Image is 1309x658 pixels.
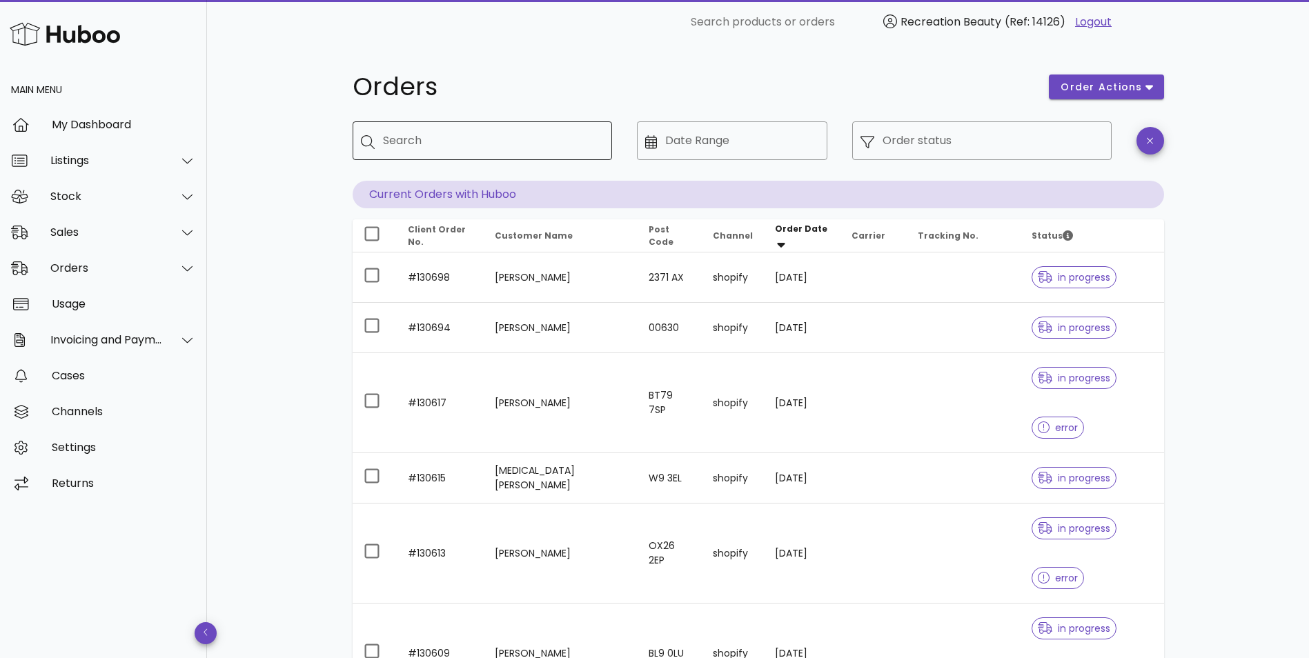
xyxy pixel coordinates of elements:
td: [PERSON_NAME] [484,504,638,604]
td: #130613 [397,504,484,604]
td: shopify [702,453,764,504]
button: order actions [1049,74,1163,99]
div: Listings [50,154,163,167]
th: Post Code [638,219,702,252]
span: Order Date [775,223,827,235]
td: [PERSON_NAME] [484,353,638,453]
span: Client Order No. [408,223,466,248]
td: 2371 AX [638,252,702,303]
div: Returns [52,477,196,490]
span: Carrier [852,230,885,241]
td: [DATE] [764,303,840,353]
div: Usage [52,297,196,310]
td: shopify [702,252,764,303]
span: Status [1032,230,1073,241]
div: Settings [52,441,196,454]
div: Stock [50,190,163,203]
td: [PERSON_NAME] [484,252,638,303]
td: #130698 [397,252,484,303]
p: Current Orders with Huboo [353,181,1164,208]
span: order actions [1060,80,1143,94]
td: [DATE] [764,453,840,504]
td: #130615 [397,453,484,504]
span: Recreation Beauty [900,14,1001,30]
div: Invoicing and Payments [50,333,163,346]
td: #130694 [397,303,484,353]
td: OX26 2EP [638,504,702,604]
span: Tracking No. [918,230,978,241]
th: Status [1021,219,1164,252]
span: in progress [1038,524,1111,533]
span: (Ref: 14126) [1005,14,1065,30]
span: in progress [1038,323,1111,332]
a: Logout [1075,14,1112,30]
span: in progress [1038,624,1111,633]
div: Orders [50,261,163,275]
td: shopify [702,353,764,453]
td: [PERSON_NAME] [484,303,638,353]
th: Channel [702,219,764,252]
div: Cases [52,369,196,382]
td: BT79 7SP [638,353,702,453]
td: shopify [702,303,764,353]
span: error [1038,423,1079,432]
td: [MEDICAL_DATA][PERSON_NAME] [484,453,638,504]
div: Sales [50,226,163,239]
span: in progress [1038,373,1111,383]
span: in progress [1038,473,1111,483]
td: [DATE] [764,504,840,604]
th: Client Order No. [397,219,484,252]
h1: Orders [353,74,1033,99]
td: #130617 [397,353,484,453]
div: My Dashboard [52,118,196,131]
td: W9 3EL [638,453,702,504]
th: Customer Name [484,219,638,252]
th: Order Date: Sorted descending. Activate to remove sorting. [764,219,840,252]
span: Customer Name [495,230,573,241]
div: Channels [52,405,196,418]
td: [DATE] [764,252,840,303]
th: Carrier [840,219,907,252]
span: Post Code [649,223,673,248]
span: error [1038,573,1079,583]
th: Tracking No. [907,219,1021,252]
span: in progress [1038,272,1111,282]
td: 00630 [638,303,702,353]
td: [DATE] [764,353,840,453]
span: Channel [713,230,753,241]
img: Huboo Logo [10,19,120,49]
td: shopify [702,504,764,604]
